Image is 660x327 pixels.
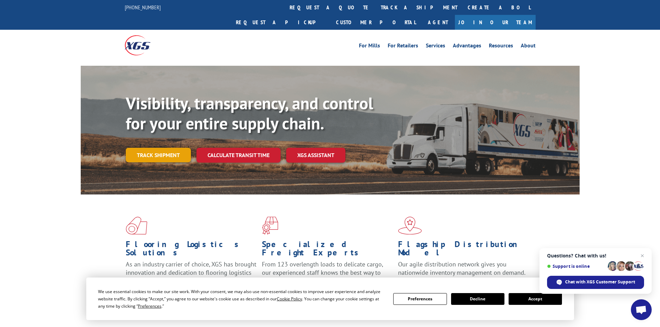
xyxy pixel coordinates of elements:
button: Accept [509,293,562,305]
div: Open chat [631,299,652,320]
a: Resources [489,43,513,51]
div: Chat with XGS Customer Support [547,276,644,289]
img: xgs-icon-flagship-distribution-model-red [398,217,422,235]
span: Questions? Chat with us! [547,253,644,258]
span: Preferences [138,303,161,309]
button: Decline [451,293,504,305]
b: Visibility, transparency, and control for your entire supply chain. [126,92,373,134]
a: Customer Portal [331,15,421,30]
a: XGS ASSISTANT [286,148,345,163]
button: Preferences [393,293,447,305]
span: Chat with XGS Customer Support [565,279,635,285]
span: Our agile distribution network gives you nationwide inventory management on demand. [398,260,526,276]
a: [PHONE_NUMBER] [125,4,161,11]
h1: Flagship Distribution Model [398,240,529,260]
img: xgs-icon-total-supply-chain-intelligence-red [126,217,147,235]
span: As an industry carrier of choice, XGS has brought innovation and dedication to flooring logistics... [126,260,256,285]
span: Close chat [638,252,646,260]
a: For Retailers [388,43,418,51]
a: Join Our Team [455,15,536,30]
img: xgs-icon-focused-on-flooring-red [262,217,278,235]
a: Track shipment [126,148,191,162]
div: Cookie Consent Prompt [86,278,574,320]
a: Services [426,43,445,51]
span: Support is online [547,264,605,269]
h1: Specialized Freight Experts [262,240,393,260]
a: Request a pickup [231,15,331,30]
h1: Flooring Logistics Solutions [126,240,257,260]
div: We use essential cookies to make our site work. With your consent, we may also use non-essential ... [98,288,385,310]
a: Advantages [453,43,481,51]
a: Agent [421,15,455,30]
a: About [521,43,536,51]
span: Cookie Policy [277,296,302,302]
a: Calculate transit time [196,148,281,163]
a: For Mills [359,43,380,51]
p: From 123 overlength loads to delicate cargo, our experienced staff knows the best way to move you... [262,260,393,291]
